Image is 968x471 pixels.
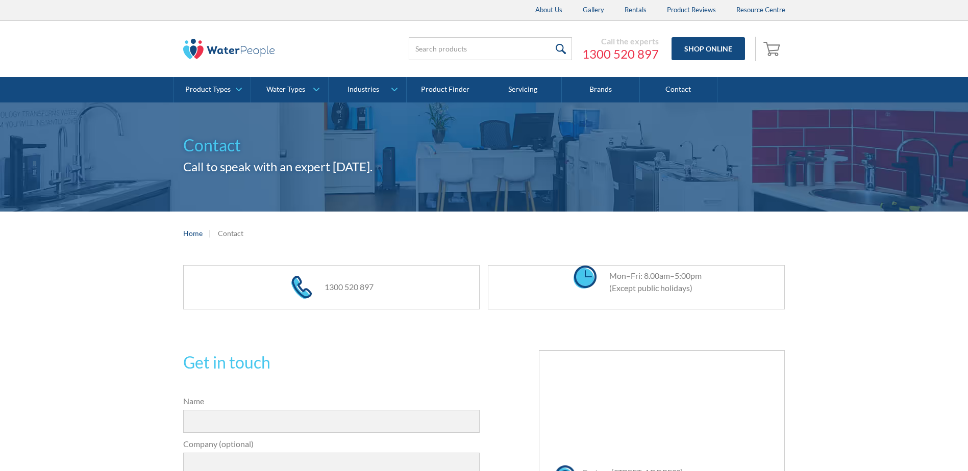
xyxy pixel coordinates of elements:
a: 1300 520 897 [582,46,659,62]
h2: Call to speak with an expert [DATE]. [183,158,785,176]
h2: Get in touch [183,350,480,375]
div: Contact [218,228,243,239]
a: Shop Online [672,37,745,60]
div: Water Types [266,85,305,94]
a: 1300 520 897 [325,282,374,292]
label: Name [183,395,480,407]
a: Home [183,228,203,239]
h1: Contact [183,133,785,158]
img: clock icon [574,266,597,289]
a: Product Finder [407,77,484,102]
a: Contact [640,77,717,102]
input: Search products [409,37,572,60]
a: Brands [562,77,639,102]
a: Open cart [761,37,785,61]
div: | [208,227,213,239]
a: Water Types [251,77,328,102]
a: Industries [329,77,406,102]
div: Industries [348,85,379,94]
label: Company (optional) [183,438,480,450]
img: shopping cart [763,40,783,57]
img: The Water People [183,39,275,59]
div: Product Types [185,85,231,94]
img: phone icon [291,276,312,299]
div: Mon–Fri: 8.00am–5:00pm (Except public holidays) [599,270,702,294]
a: Servicing [484,77,562,102]
a: Product Types [173,77,251,102]
div: Call the experts [582,36,659,46]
